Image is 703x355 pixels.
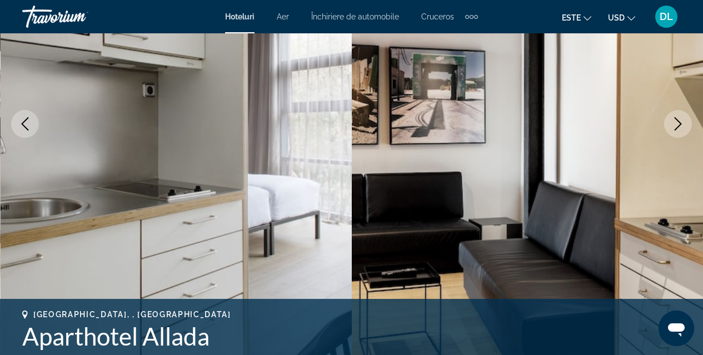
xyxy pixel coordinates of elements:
[11,110,39,138] button: Previous image
[660,11,673,22] font: DL
[652,5,681,28] button: Meniu utilizator
[277,12,289,21] a: Aer
[659,311,694,346] iframe: Botón pentru a începe la ventana de mensajería
[608,9,635,26] button: Schimbați moneda
[311,12,399,21] a: Închiriere de automobile
[562,13,581,22] font: este
[22,2,133,31] a: Travorium
[421,12,454,21] a: Cruceros
[22,322,681,351] h1: Aparthotel Allada
[225,12,255,21] a: Hoteluri
[562,9,591,26] button: Schimbați limba
[664,110,692,138] button: Next image
[465,8,478,26] button: Elemente de navigare suplimentare
[608,13,625,22] font: USD
[33,310,231,319] span: [GEOGRAPHIC_DATA], , [GEOGRAPHIC_DATA]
